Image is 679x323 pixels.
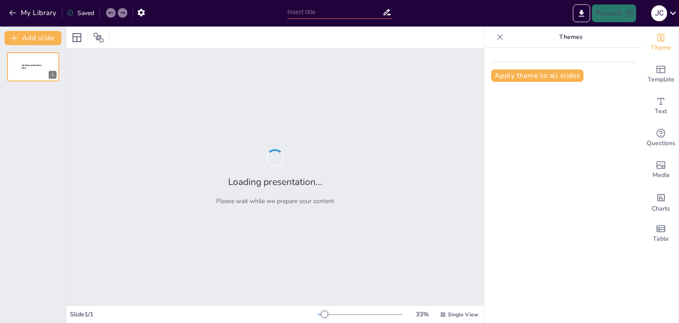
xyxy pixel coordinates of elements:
span: Charts [652,204,670,214]
div: Add a table [643,218,679,250]
div: Change the overall theme [643,27,679,58]
div: 1 [7,52,59,81]
span: Position [93,32,104,43]
div: J C [651,5,667,21]
button: J C [651,4,667,22]
span: Questions [647,138,675,148]
div: Slide 1 / 1 [70,310,318,319]
span: Text [655,107,667,116]
div: 1 [49,71,57,79]
span: Table [653,234,669,244]
h2: Loading presentation... [228,176,322,188]
p: Please wait while we prepare your content [216,197,334,205]
span: Media [652,170,670,180]
input: Insert title [287,6,382,19]
span: Template [648,75,675,85]
span: Single View [448,311,478,318]
div: Get real-time input from your audience [643,122,679,154]
button: Present [592,4,636,22]
div: Layout [70,31,84,45]
p: Themes [507,27,634,48]
div: 33 % [412,310,433,319]
div: Add charts and graphs [643,186,679,218]
button: Export to PowerPoint [573,4,590,22]
span: Theme [651,43,671,53]
button: My Library [7,6,60,20]
button: Add slide [4,31,61,45]
div: Saved [67,9,94,17]
div: Add text boxes [643,90,679,122]
div: Add ready made slides [643,58,679,90]
div: Add images, graphics, shapes or video [643,154,679,186]
span: Sendsteps presentation editor [22,64,42,69]
button: Apply theme to all slides [491,69,584,82]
